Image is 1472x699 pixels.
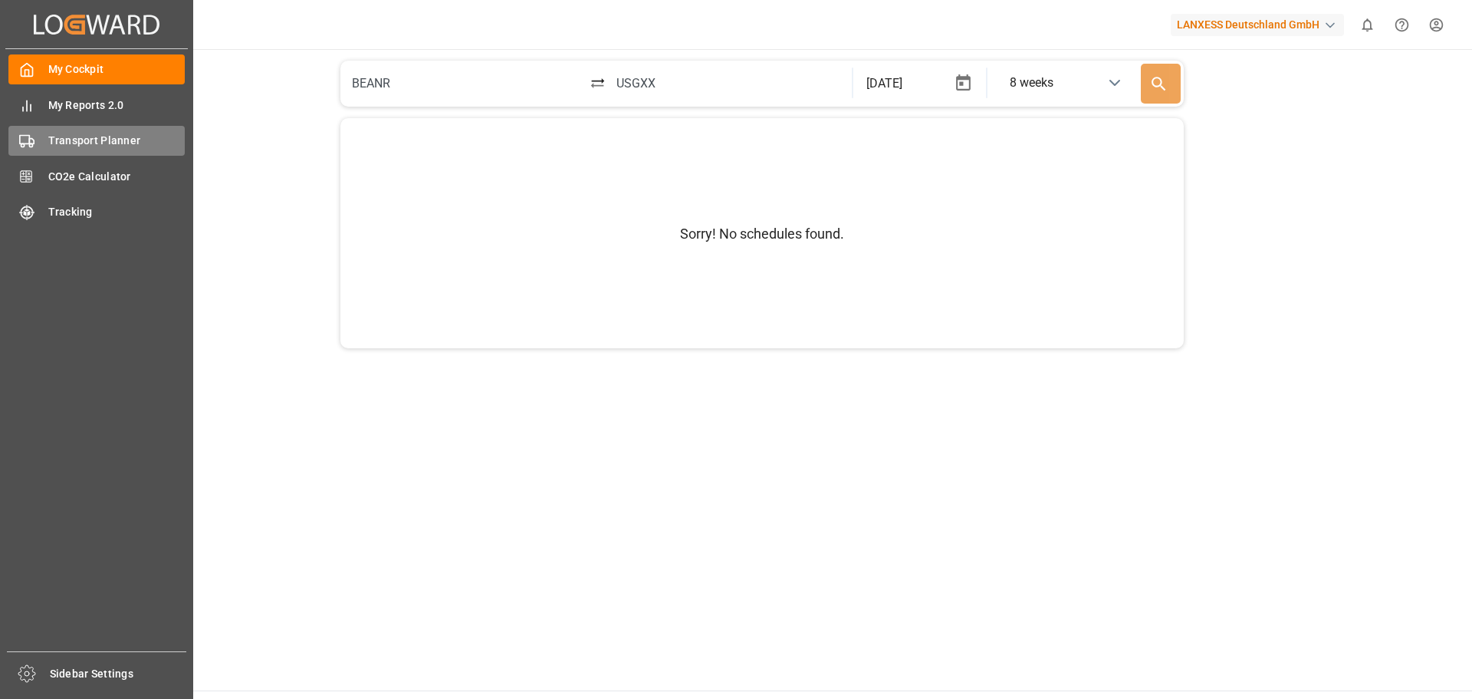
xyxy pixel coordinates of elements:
[8,161,185,191] a: CO2e Calculator
[680,223,844,244] p: Sorry! No schedules found.
[50,666,187,682] span: Sidebar Settings
[8,197,185,227] a: Tracking
[607,64,849,102] input: City / Port of arrival
[48,204,186,220] span: Tracking
[1350,8,1385,42] button: show 0 new notifications
[8,90,185,120] a: My Reports 2.0
[48,97,186,114] span: My Reports 2.0
[1141,64,1181,104] button: Search
[48,169,186,185] span: CO2e Calculator
[48,133,186,149] span: Transport Planner
[8,54,185,84] a: My Cockpit
[8,126,185,156] a: Transport Planner
[48,61,186,77] span: My Cockpit
[1385,8,1419,42] button: Help Center
[1171,10,1350,39] button: LANXESS Deutschland GmbH
[1010,74,1053,92] div: 8 weeks
[1171,14,1344,36] div: LANXESS Deutschland GmbH
[343,64,585,102] input: City / Port of departure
